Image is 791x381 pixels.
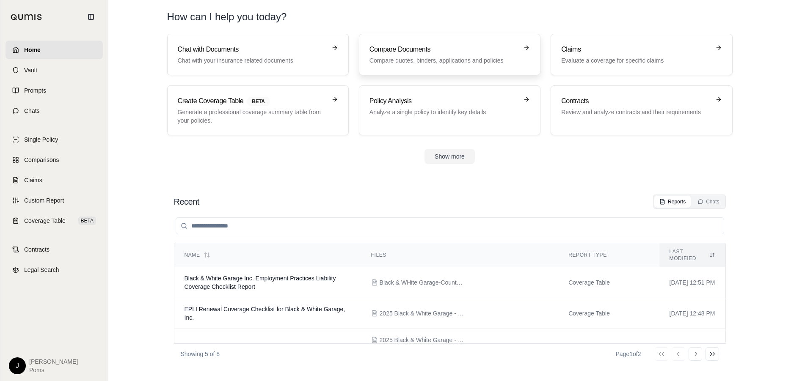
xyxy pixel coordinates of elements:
[558,329,659,375] td: Coverage Table
[24,86,46,95] span: Prompts
[369,44,518,55] h3: Compare Documents
[6,61,103,79] a: Vault
[551,34,732,75] a: ClaimsEvaluate a coverage for specific claims
[561,44,710,55] h3: Claims
[380,278,464,287] span: Black & WHite Garage-Counterpart Quote.pdf
[29,357,78,366] span: [PERSON_NAME]
[9,357,26,374] div: J
[185,252,351,258] div: Name
[167,10,733,24] h1: How can I help you today?
[24,245,50,254] span: Contracts
[84,10,98,24] button: Collapse sidebar
[29,366,78,374] span: Poms
[24,217,66,225] span: Coverage Table
[24,66,37,74] span: Vault
[659,198,686,205] div: Reports
[167,85,349,135] a: Create Coverage TableBETAGenerate a professional coverage summary table from your policies.
[369,108,518,116] p: Analyze a single policy to identify key details
[185,275,336,290] span: Black & White Garage Inc. Employment Practices Liability Coverage Checklist Report
[174,196,199,208] h2: Recent
[181,350,220,358] p: Showing 5 of 8
[659,298,725,329] td: [DATE] 12:48 PM
[369,56,518,65] p: Compare quotes, binders, applications and policies
[178,44,326,55] h3: Chat with Documents
[551,85,732,135] a: ContractsReview and analyze contracts and their requirements
[561,56,710,65] p: Evaluate a coverage for specific claims
[247,97,270,106] span: BETA
[24,107,40,115] span: Chats
[6,130,103,149] a: Single Policy
[616,350,641,358] div: Page 1 of 2
[185,306,345,321] span: EPLI Renewal Coverage Checklist for Black & White Garage, Inc.
[6,101,103,120] a: Chats
[361,243,559,267] th: Files
[380,336,464,344] span: 2025 Black & White Garage - EPL - Scottsdale Renewal Terms.docx
[178,96,326,106] h3: Create Coverage Table
[659,329,725,375] td: [DATE] 12:41 PM
[692,196,724,208] button: Chats
[6,41,103,59] a: Home
[659,267,725,298] td: [DATE] 12:51 PM
[561,96,710,106] h3: Contracts
[24,156,59,164] span: Comparisons
[6,81,103,100] a: Prompts
[561,108,710,116] p: Review and analyze contracts and their requirements
[78,217,96,225] span: BETA
[359,34,540,75] a: Compare DocumentsCompare quotes, binders, applications and policies
[167,34,349,75] a: Chat with DocumentsChat with your insurance related documents
[6,191,103,210] a: Custom Report
[380,309,464,318] span: 2025 Black & White Garage - EPL - Scottsdale Renewal Terms.docx
[558,298,659,329] td: Coverage Table
[24,46,41,54] span: Home
[369,96,518,106] h3: Policy Analysis
[24,196,64,205] span: Custom Report
[6,240,103,259] a: Contracts
[558,267,659,298] td: Coverage Table
[24,176,42,184] span: Claims
[6,171,103,189] a: Claims
[654,196,691,208] button: Reports
[11,14,42,20] img: Qumis Logo
[359,85,540,135] a: Policy AnalysisAnalyze a single policy to identify key details
[6,151,103,169] a: Comparisons
[6,260,103,279] a: Legal Search
[178,108,326,125] p: Generate a professional coverage summary table from your policies.
[24,135,58,144] span: Single Policy
[178,56,326,65] p: Chat with your insurance related documents
[697,198,719,205] div: Chats
[424,149,475,164] button: Show more
[670,248,715,262] div: Last modified
[24,266,59,274] span: Legal Search
[6,211,103,230] a: Coverage TableBETA
[558,243,659,267] th: Report Type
